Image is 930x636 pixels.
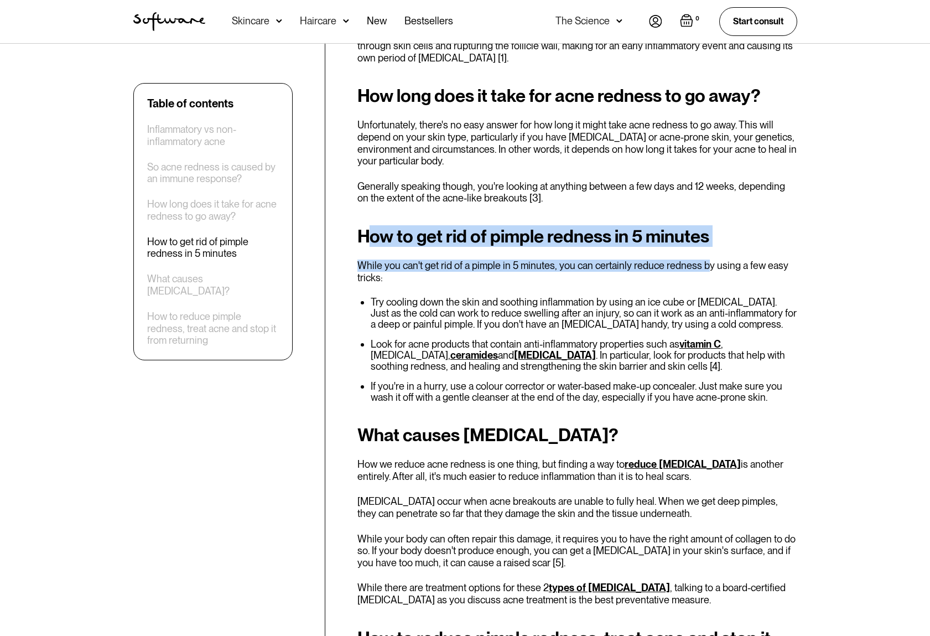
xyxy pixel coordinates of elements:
p: While your body can often repair this damage, it requires you to have the right amount of collage... [357,533,797,569]
div: Table of contents [147,97,233,110]
img: arrow down [343,15,349,27]
a: reduce [MEDICAL_DATA] [625,458,741,470]
li: If you're in a hurry, use a colour corrector or water-based make-up concealer. Just make sure you... [371,381,797,403]
p: One study believes this type of inflammation at the early stages is a response to the pus breakin... [357,28,797,64]
div: 0 [693,14,702,24]
div: Haircare [300,15,336,27]
div: The Science [555,15,610,27]
a: What causes [MEDICAL_DATA]? [147,273,279,297]
li: Look for acne products that contain anti-inflammatory properties such as , [MEDICAL_DATA], and . ... [371,339,797,372]
a: ceramides [450,349,498,361]
a: types of [MEDICAL_DATA] [549,582,670,593]
div: Skincare [232,15,269,27]
a: Inflammatory vs non-inflammatory acne [147,123,279,147]
p: While you can't get rid of a pimple in 5 minutes, you can certainly reduce redness by using a few... [357,260,797,283]
a: home [133,12,205,31]
img: Software Logo [133,12,205,31]
p: Generally speaking though, you're looking at anything between a few days and 12 weeks, depending ... [357,180,797,204]
li: Try cooling down the skin and soothing inflammation by using an ice cube or [MEDICAL_DATA]. Just ... [371,297,797,330]
a: So acne redness is caused by an immune response? [147,161,279,185]
p: While there are treatment options for these 2 , talking to a board-certified [MEDICAL_DATA] as yo... [357,582,797,606]
a: How long does it take for acne redness to go away? [147,198,279,222]
a: vitamin C [679,338,721,350]
a: [MEDICAL_DATA] [514,349,596,361]
img: arrow down [276,15,282,27]
p: [MEDICAL_DATA] occur when acne breakouts are unable to fully heal. When we get deep pimples, they... [357,495,797,519]
a: Open empty cart [680,14,702,29]
h2: What causes [MEDICAL_DATA]? [357,425,797,445]
img: arrow down [616,15,622,27]
p: Unfortunately, there's no easy answer for how long it might take acne redness to go away. This wi... [357,119,797,167]
p: How we reduce acne redness is one thing, but finding a way to is another entirely. After all, it'... [357,458,797,482]
a: Start consult [719,7,797,35]
a: How to get rid of pimple redness in 5 minutes [147,236,279,260]
h2: How to get rid of pimple redness in 5 minutes [357,226,797,246]
a: How to reduce pimple redness, treat acne and stop it from returning [147,311,279,347]
h2: How long does it take for acne redness to go away? [357,86,797,106]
